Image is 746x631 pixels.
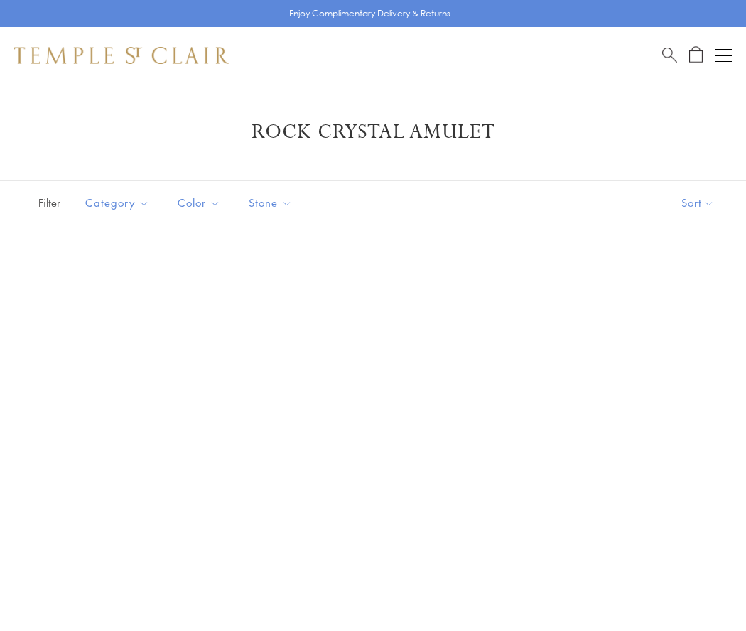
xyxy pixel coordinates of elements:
[662,46,677,64] a: Search
[36,119,710,145] h1: Rock Crystal Amulet
[649,181,746,225] button: Show sort by
[171,194,231,212] span: Color
[75,187,160,219] button: Category
[14,47,229,64] img: Temple St. Clair
[167,187,231,219] button: Color
[689,46,703,64] a: Open Shopping Bag
[289,6,450,21] p: Enjoy Complimentary Delivery & Returns
[78,194,160,212] span: Category
[242,194,303,212] span: Stone
[715,47,732,64] button: Open navigation
[238,187,303,219] button: Stone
